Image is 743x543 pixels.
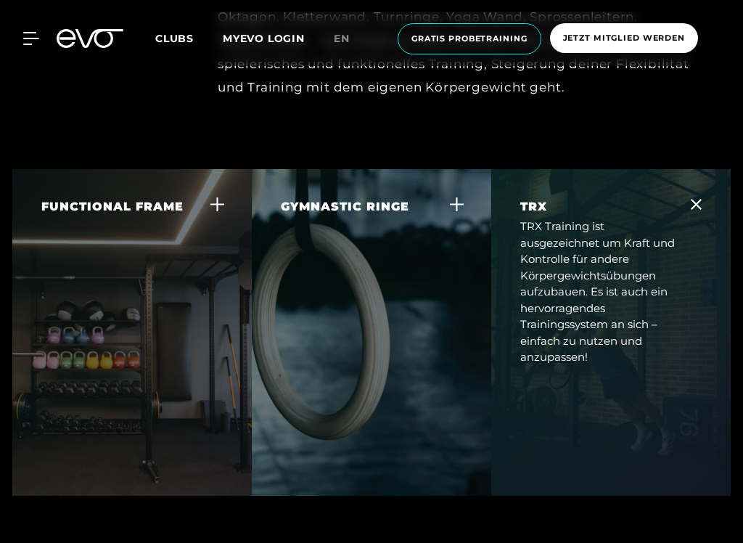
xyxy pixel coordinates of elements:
[520,219,684,366] div: TRX Training ist ausgezeichnet um Kraft und Kontrolle für andere Körpergewichtsübungen aufzubauen...
[334,32,350,45] span: en
[281,198,409,216] div: GYMNASTIC RINGE
[563,32,685,44] span: Jetzt Mitglied werden
[41,198,184,216] div: FUNCTIONAL FRAME
[546,23,702,54] a: Jetzt Mitglied werden
[520,198,547,216] div: TRX
[393,23,546,54] a: Gratis Probetraining
[223,32,305,45] a: MYEVO LOGIN
[334,30,367,47] a: en
[411,33,528,45] span: Gratis Probetraining
[155,32,194,45] span: Clubs
[155,31,223,45] a: Clubs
